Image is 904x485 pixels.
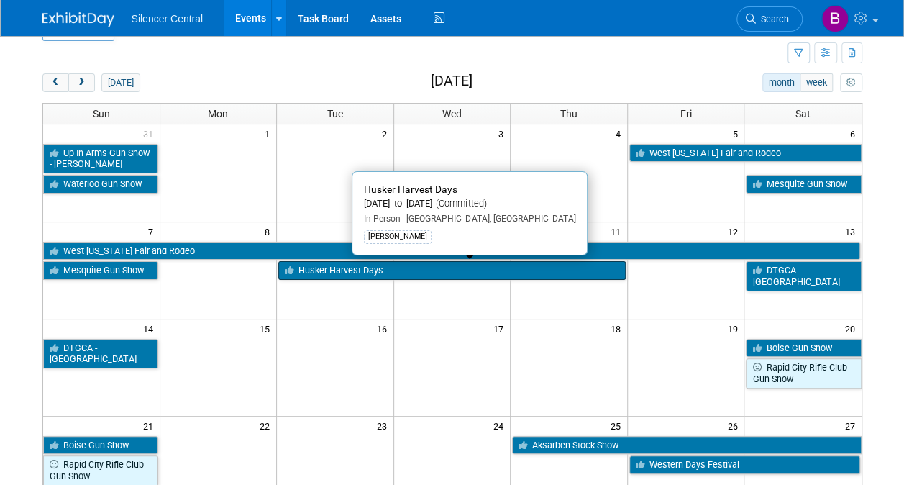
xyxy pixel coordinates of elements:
span: 25 [609,417,627,435]
span: 3 [497,124,510,142]
a: Up In Arms Gun Show - [PERSON_NAME] [43,144,158,173]
button: myCustomButton [840,73,862,92]
span: 6 [849,124,862,142]
a: Boise Gun Show [43,436,158,455]
a: Rapid City Rifle Club Gun Show [43,455,158,485]
span: 31 [142,124,160,142]
span: 22 [258,417,276,435]
div: [PERSON_NAME] [364,230,432,243]
span: 20 [844,319,862,337]
span: In-Person [364,214,401,224]
a: Search [736,6,803,32]
span: 15 [258,319,276,337]
a: Mesquite Gun Show [746,175,861,194]
span: 23 [375,417,393,435]
a: Rapid City Rifle Club Gun Show [746,358,861,388]
button: [DATE] [101,73,140,92]
span: 11 [609,222,627,240]
span: Thu [560,108,577,119]
button: month [762,73,800,92]
span: 14 [142,319,160,337]
button: prev [42,73,69,92]
button: next [68,73,95,92]
span: 12 [726,222,744,240]
div: [DATE] to [DATE] [364,198,575,210]
img: Billee Page [821,5,849,32]
a: Aksarben Stock Show [512,436,861,455]
span: [GEOGRAPHIC_DATA], [GEOGRAPHIC_DATA] [401,214,575,224]
span: 18 [609,319,627,337]
span: 19 [726,319,744,337]
span: Search [756,14,789,24]
span: 21 [142,417,160,435]
a: West [US_STATE] Fair and Rodeo [43,242,860,260]
span: (Committed) [432,198,486,209]
a: Waterloo Gun Show [43,175,158,194]
span: 26 [726,417,744,435]
span: 8 [263,222,276,240]
i: Personalize Calendar [846,78,856,88]
span: 16 [375,319,393,337]
span: Sat [795,108,811,119]
span: 5 [731,124,744,142]
span: 13 [844,222,862,240]
a: Husker Harvest Days [278,261,626,280]
span: Fri [680,108,692,119]
a: DTGCA - [GEOGRAPHIC_DATA] [746,261,861,291]
span: 2 [380,124,393,142]
span: Mon [208,108,228,119]
span: 1 [263,124,276,142]
a: Mesquite Gun Show [43,261,158,280]
span: 24 [492,417,510,435]
a: DTGCA - [GEOGRAPHIC_DATA] [43,339,158,368]
a: Western Days Festival [629,455,860,474]
a: West [US_STATE] Fair and Rodeo [629,144,862,163]
span: Silencer Central [132,13,204,24]
span: Wed [442,108,462,119]
span: 4 [614,124,627,142]
span: 27 [844,417,862,435]
img: ExhibitDay [42,12,114,27]
span: Tue [327,108,343,119]
h2: [DATE] [430,73,472,89]
span: Husker Harvest Days [364,183,457,195]
span: 7 [147,222,160,240]
span: 17 [492,319,510,337]
button: week [800,73,833,92]
a: Boise Gun Show [746,339,861,358]
span: Sun [93,108,110,119]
